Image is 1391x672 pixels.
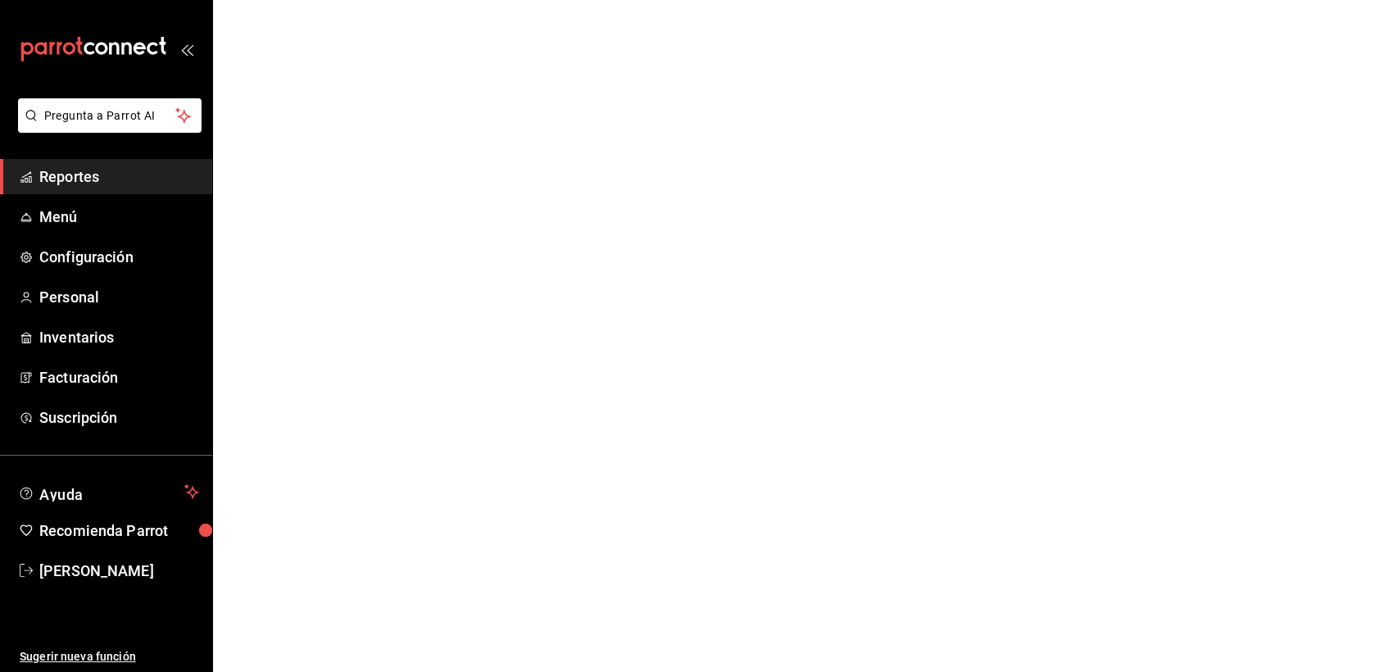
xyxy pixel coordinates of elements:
span: Recomienda Parrot [39,520,199,542]
span: Sugerir nueva función [20,648,199,665]
span: Inventarios [39,326,199,348]
span: Reportes [39,166,199,188]
span: [PERSON_NAME] [39,560,199,582]
span: Menú [39,206,199,228]
span: Configuración [39,246,199,268]
span: Facturación [39,366,199,388]
button: open_drawer_menu [180,43,193,56]
span: Ayuda [39,482,178,502]
span: Suscripción [39,406,199,429]
span: Pregunta a Parrot AI [44,107,176,125]
span: Personal [39,286,199,308]
a: Pregunta a Parrot AI [11,119,202,136]
button: Pregunta a Parrot AI [18,98,202,133]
